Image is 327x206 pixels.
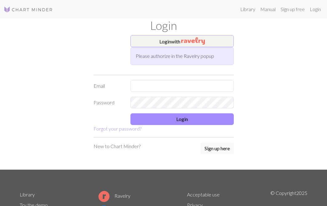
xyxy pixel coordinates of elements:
[187,192,220,197] a: Acceptable use
[16,18,311,33] h1: Login
[130,47,234,65] div: Please authorize in the Ravelry popup
[130,113,234,125] button: Login
[94,126,142,131] a: Forgot your password?
[98,193,130,199] a: Ravelry
[98,191,110,202] img: Ravelry logo
[90,97,127,108] label: Password
[307,3,323,15] a: Login
[4,6,53,13] img: Logo
[130,35,234,47] button: Loginwith
[20,192,35,197] a: Library
[181,37,205,45] img: Ravelry
[238,3,258,15] a: Library
[90,80,127,92] label: Email
[201,143,234,154] button: Sign up here
[201,143,234,155] a: Sign up here
[258,3,278,15] a: Manual
[94,143,141,150] p: New to Chart Minder?
[278,3,307,15] a: Sign up free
